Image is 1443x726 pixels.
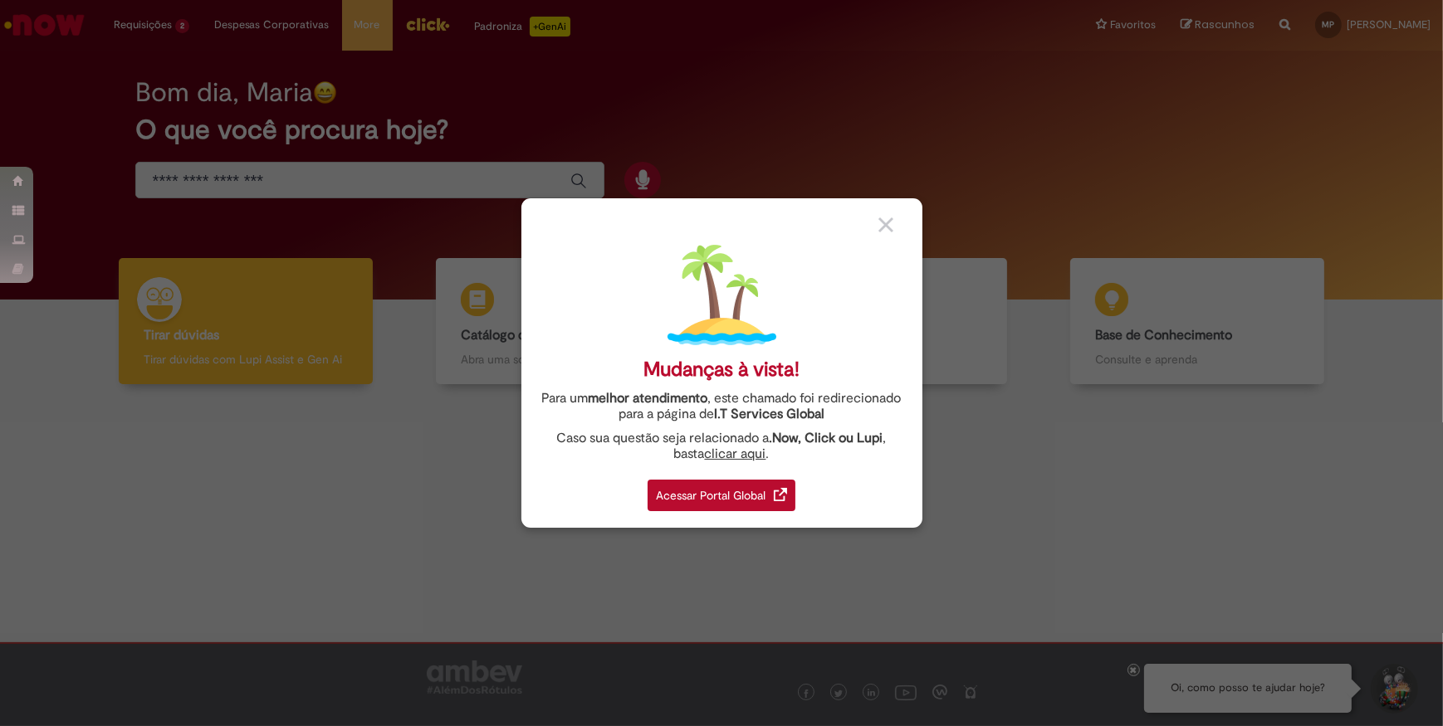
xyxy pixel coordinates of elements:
strong: .Now, Click ou Lupi [770,430,883,446]
img: redirect_link.png [774,488,787,501]
a: clicar aqui [705,436,766,462]
img: island.png [668,241,776,349]
div: Caso sua questão seja relacionado a , basta . [534,431,910,462]
img: close_button_grey.png [878,217,893,232]
div: Mudanças à vista! [643,358,800,382]
strong: melhor atendimento [589,390,708,407]
a: I.T Services Global [714,397,824,422]
div: Para um , este chamado foi redirecionado para a página de [534,391,910,422]
div: Acessar Portal Global [648,480,795,511]
a: Acessar Portal Global [648,470,795,511]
